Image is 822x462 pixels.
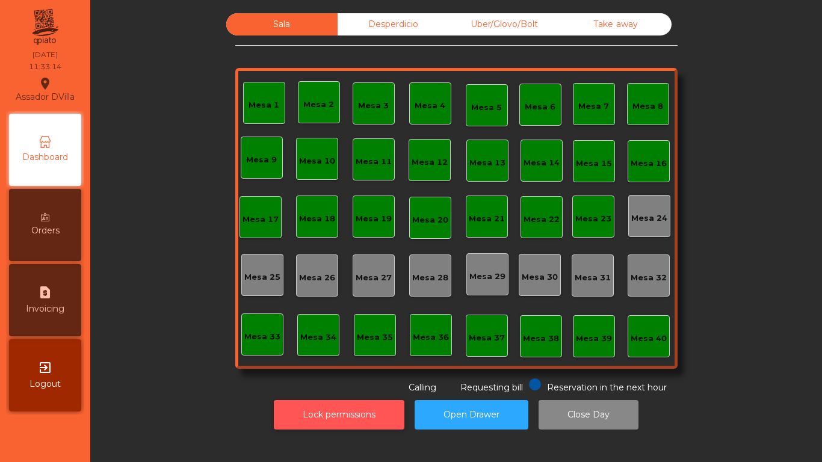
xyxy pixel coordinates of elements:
i: request_page [38,285,52,300]
button: Open Drawer [415,400,528,430]
div: Mesa 30 [522,271,558,283]
div: Mesa 39 [576,333,612,345]
span: Orders [31,224,60,237]
div: Mesa 1 [249,99,279,111]
div: Mesa 3 [358,100,389,112]
div: Mesa 34 [300,331,336,343]
div: Mesa 12 [412,156,448,168]
div: Mesa 4 [415,100,445,112]
div: Mesa 23 [575,213,611,225]
div: Mesa 2 [303,99,334,111]
div: Mesa 16 [631,158,667,170]
div: Mesa 32 [631,272,667,284]
div: Mesa 18 [299,213,335,225]
i: location_on [38,76,52,91]
div: Mesa 10 [299,155,335,167]
i: exit_to_app [38,360,52,375]
div: Mesa 29 [469,271,505,283]
div: Uber/Glovo/Bolt [449,13,560,35]
div: Mesa 8 [632,100,663,112]
button: Close Day [539,400,638,430]
div: Mesa 25 [244,271,280,283]
div: Mesa 31 [575,272,611,284]
div: Mesa 22 [524,214,560,226]
div: Mesa 13 [469,157,505,169]
div: Mesa 33 [244,331,280,343]
span: Reservation in the next hour [547,382,667,393]
div: 11:33:14 [29,61,61,72]
div: Mesa 5 [471,102,502,114]
div: Assador DVilla [16,75,75,105]
div: Mesa 36 [413,331,449,343]
div: Mesa 9 [246,154,277,166]
div: Mesa 17 [243,214,279,226]
div: Mesa 27 [356,272,392,284]
span: Calling [409,382,436,393]
div: Sala [226,13,338,35]
div: Mesa 19 [356,213,392,225]
div: Mesa 11 [356,156,392,168]
div: Mesa 26 [299,272,335,284]
span: Logout [29,378,61,390]
div: Mesa 24 [631,212,667,224]
div: Mesa 7 [578,100,609,112]
button: Lock permissions [274,400,404,430]
div: Mesa 21 [469,213,505,225]
img: qpiato [30,6,60,48]
div: Mesa 38 [523,333,559,345]
div: Desperdicio [338,13,449,35]
div: Mesa 35 [357,331,393,343]
div: Mesa 15 [576,158,612,170]
div: Take away [560,13,672,35]
div: Mesa 40 [631,333,667,345]
span: Requesting bill [460,382,523,393]
span: Invoicing [26,303,64,315]
span: Dashboard [22,151,68,164]
div: Mesa 6 [525,101,555,113]
div: [DATE] [32,49,58,60]
div: Mesa 28 [412,272,448,284]
div: Mesa 20 [412,214,448,226]
div: Mesa 14 [524,157,560,169]
div: Mesa 37 [469,332,505,344]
